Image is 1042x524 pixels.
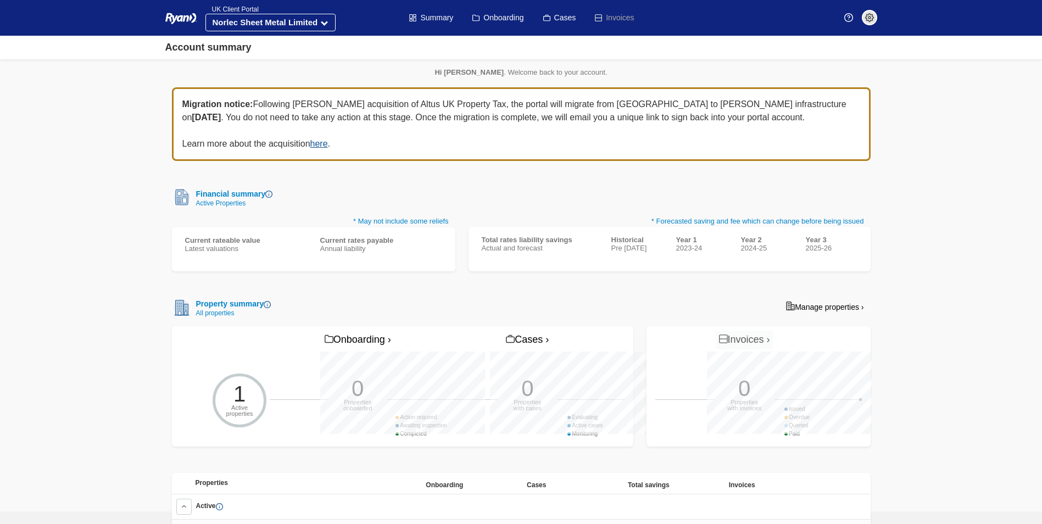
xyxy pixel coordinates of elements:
div: Account summary [165,40,252,55]
img: settings [865,13,874,22]
div: Actual and forecast [482,244,598,252]
div: Pre [DATE] [611,244,663,252]
div: Active Properties [192,200,273,207]
div: Property summary [192,298,271,310]
div: All properties [192,310,271,316]
button: Norlec Sheet Metal Limited [205,14,336,31]
div: Current rates payable [320,236,442,244]
p: * Forecasted saving and fee which can change before being issued [469,216,871,227]
img: Help [844,13,853,22]
div: Latest valuations [185,244,307,253]
span: Active [196,502,223,510]
p: * May not include some reliefs [172,216,455,227]
span: Onboarding [426,481,463,489]
div: 2025-26 [806,244,857,252]
a: here [310,139,328,148]
b: [DATE] [192,113,221,122]
b: Migration notice: [182,99,253,109]
a: Manage properties › [779,298,870,315]
div: Annual liability [320,244,442,253]
div: Following [PERSON_NAME] acquisition of Altus UK Property Tax, the portal will migrate from [GEOGR... [172,87,871,161]
div: Year 2 [741,236,793,244]
a: Onboarding › [322,331,394,349]
div: Year 3 [806,236,857,244]
span: Total savings [628,481,670,489]
div: Historical [611,236,663,244]
span: Cases [527,481,546,489]
span: Invoices [729,481,755,489]
div: Financial summary [192,188,273,200]
div: Year 1 [676,236,728,244]
p: . Welcome back to your account. [172,68,871,76]
strong: Norlec Sheet Metal Limited [213,18,318,27]
div: 2023-24 [676,244,728,252]
span: UK Client Portal [205,5,259,13]
div: 2024-25 [741,244,793,252]
div: Total rates liability savings [482,236,598,244]
a: Cases › [503,331,551,349]
span: Properties [196,479,228,487]
div: Current rateable value [185,236,307,244]
strong: Hi [PERSON_NAME] [434,68,504,76]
